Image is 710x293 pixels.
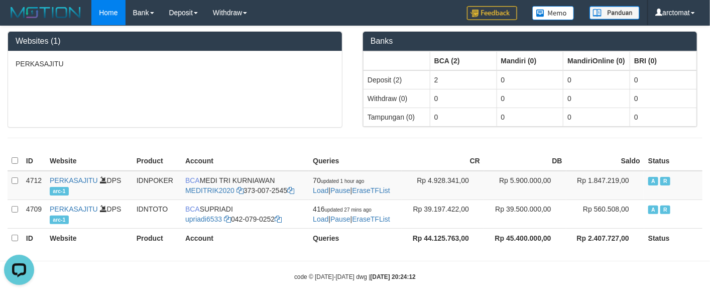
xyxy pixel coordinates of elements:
[648,177,658,185] span: Active
[321,178,365,184] span: updated 1 hour ago
[563,89,630,108] td: 0
[430,108,497,126] td: 0
[50,205,98,213] a: PERKASAJITU
[185,215,222,223] a: upriadi6533
[181,151,309,171] th: Account
[185,176,200,184] span: BCA
[133,171,181,200] td: IDNPOKER
[497,108,563,126] td: 0
[309,151,402,171] th: Queries
[46,171,133,200] td: DPS
[236,186,244,194] a: Copy MEDITRIK2020 to clipboard
[185,205,200,213] span: BCA
[330,186,350,194] a: Pause
[181,228,309,247] th: Account
[484,171,566,200] td: Rp 5.900.000,00
[22,200,46,228] td: 4709
[484,151,566,171] th: DB
[364,89,430,108] td: Withdraw (0)
[497,51,563,70] th: Group: activate to sort column ascending
[630,108,697,126] td: 0
[371,273,416,280] strong: [DATE] 20:24:12
[325,207,372,213] span: updated 27 mins ago
[313,215,328,223] a: Load
[484,228,566,247] th: Rp 45.400.000,00
[330,215,350,223] a: Pause
[630,70,697,89] td: 0
[364,108,430,126] td: Tampungan (0)
[430,70,497,89] td: 2
[589,6,640,20] img: panduan.png
[313,205,372,213] span: 416
[484,200,566,228] td: Rp 39.500.000,00
[402,171,484,200] td: Rp 4.928.341,00
[497,89,563,108] td: 0
[16,59,334,69] p: PERKASAJITU
[644,228,702,247] th: Status
[181,200,309,228] td: SUPRIADI 042-079-0252
[22,228,46,247] th: ID
[275,215,282,223] a: Copy 0420790252 to clipboard
[566,151,644,171] th: Saldo
[467,6,517,20] img: Feedback.jpg
[630,51,697,70] th: Group: activate to sort column ascending
[402,151,484,171] th: CR
[402,228,484,247] th: Rp 44.125.763,00
[181,171,309,200] td: MEDI TRI KURNIAWAN 373-007-2545
[430,51,497,70] th: Group: activate to sort column ascending
[224,215,231,223] a: Copy upriadi6533 to clipboard
[660,177,670,185] span: Running
[563,108,630,126] td: 0
[660,206,670,214] span: Running
[532,6,574,20] img: Button%20Memo.svg
[563,51,630,70] th: Group: activate to sort column ascending
[185,186,234,194] a: MEDITRIK2020
[364,70,430,89] td: Deposit (2)
[133,151,181,171] th: Product
[16,37,334,46] h3: Websites (1)
[563,70,630,89] td: 0
[497,70,563,89] td: 0
[313,176,390,194] span: | |
[133,228,181,247] th: Product
[287,186,294,194] a: Copy 3730072545 to clipboard
[46,200,133,228] td: DPS
[46,228,133,247] th: Website
[294,273,416,280] small: code © [DATE]-[DATE] dwg |
[313,186,328,194] a: Load
[352,186,390,194] a: EraseTFList
[648,206,658,214] span: Active
[566,228,644,247] th: Rp 2.407.727,00
[430,89,497,108] td: 0
[566,200,644,228] td: Rp 560.508,00
[133,200,181,228] td: IDNTOTO
[50,176,98,184] a: PERKASAJITU
[364,51,430,70] th: Group: activate to sort column ascending
[644,151,702,171] th: Status
[22,171,46,200] td: 4712
[402,200,484,228] td: Rp 39.197.422,00
[309,228,402,247] th: Queries
[630,89,697,108] td: 0
[371,37,689,46] h3: Banks
[313,176,364,184] span: 70
[46,151,133,171] th: Website
[22,151,46,171] th: ID
[4,4,34,34] button: Open LiveChat chat widget
[313,205,390,223] span: | |
[8,5,84,20] img: MOTION_logo.png
[50,187,69,196] span: arc-1
[352,215,390,223] a: EraseTFList
[50,216,69,224] span: arc-1
[566,171,644,200] td: Rp 1.847.219,00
